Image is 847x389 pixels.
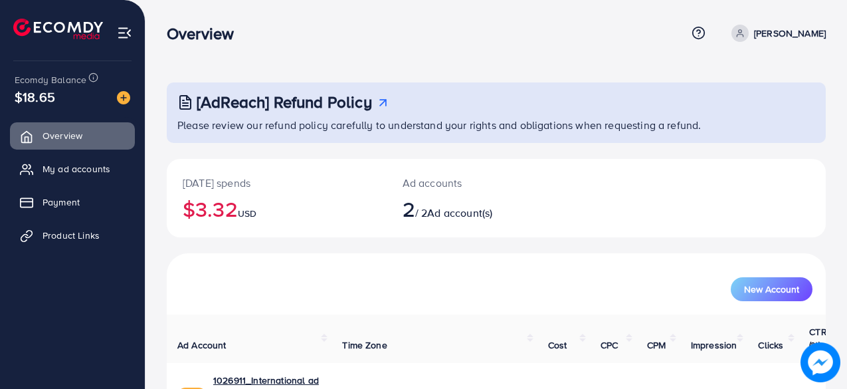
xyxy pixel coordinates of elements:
p: Please review our refund policy carefully to understand your rights and obligations when requesti... [177,117,818,133]
p: [PERSON_NAME] [754,25,826,41]
span: Payment [43,195,80,209]
a: Overview [10,122,135,149]
span: CPM [647,338,666,352]
span: Impression [691,338,737,352]
span: CTR (%) [809,325,826,352]
p: [DATE] spends [183,175,371,191]
a: Payment [10,189,135,215]
span: Cost [548,338,567,352]
span: Clicks [758,338,783,352]
span: Ad Account [177,338,227,352]
img: image [800,342,840,382]
h2: / 2 [403,196,535,221]
span: Ad account(s) [427,205,492,220]
span: Overview [43,129,82,142]
a: Product Links [10,222,135,249]
span: My ad accounts [43,162,110,176]
h3: [AdReach] Refund Policy [197,92,372,112]
span: USD [238,207,256,220]
h2: $3.32 [183,196,371,221]
span: New Account [744,285,799,294]
button: New Account [731,277,812,301]
img: image [117,91,130,104]
span: Product Links [43,229,100,242]
span: $18.65 [15,87,55,106]
a: My ad accounts [10,156,135,182]
h3: Overview [167,24,244,43]
a: [PERSON_NAME] [726,25,826,42]
p: Ad accounts [403,175,535,191]
span: 2 [403,194,415,224]
img: logo [13,19,103,39]
span: Ecomdy Balance [15,73,86,86]
span: CPC [601,338,618,352]
span: Time Zone [342,338,387,352]
img: menu [117,25,132,41]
